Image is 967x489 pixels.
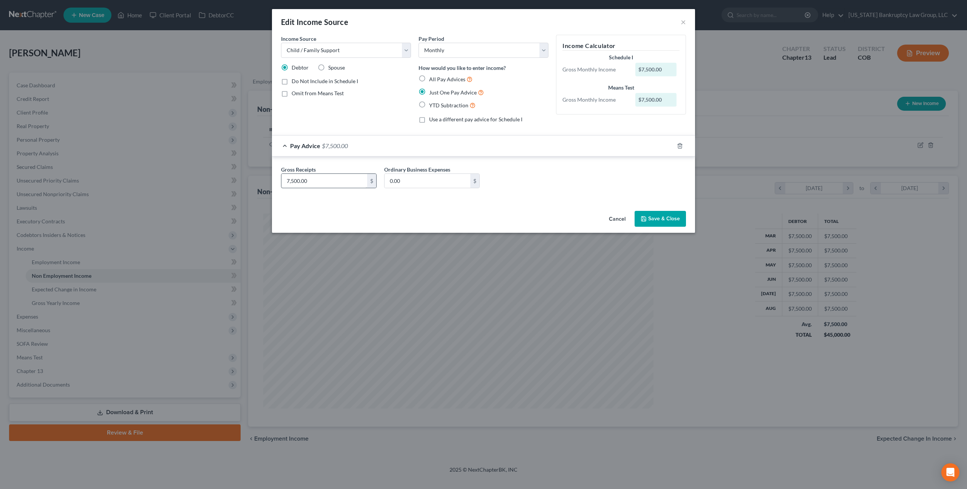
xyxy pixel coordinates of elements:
label: Ordinary Business Expenses [384,166,450,173]
div: Gross Monthly Income [559,96,632,104]
span: YTD Subtraction [429,102,468,108]
span: Debtor [292,64,309,71]
input: 0.00 [281,174,367,188]
span: Spouse [328,64,345,71]
span: $7,500.00 [322,142,348,149]
div: $ [470,174,479,188]
span: Pay Advice [290,142,320,149]
div: Gross Monthly Income [559,66,632,73]
span: Income Source [281,36,316,42]
div: Open Intercom Messenger [941,463,959,481]
span: Use a different pay advice for Schedule I [429,116,522,122]
button: Save & Close [635,211,686,227]
label: Pay Period [419,35,444,43]
div: Means Test [562,84,680,91]
span: All Pay Advices [429,76,465,82]
input: 0.00 [385,174,470,188]
div: $ [367,174,376,188]
label: Gross Receipts [281,166,316,173]
div: $7,500.00 [635,63,677,76]
label: How would you like to enter income? [419,64,506,72]
h5: Income Calculator [562,41,680,51]
div: Edit Income Source [281,17,348,27]
button: × [681,17,686,26]
div: Schedule I [562,54,680,61]
button: Cancel [603,212,632,227]
span: Do Not Include in Schedule I [292,78,358,84]
span: Omit from Means Test [292,90,344,96]
div: $7,500.00 [635,93,677,107]
span: Just One Pay Advice [429,89,477,96]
